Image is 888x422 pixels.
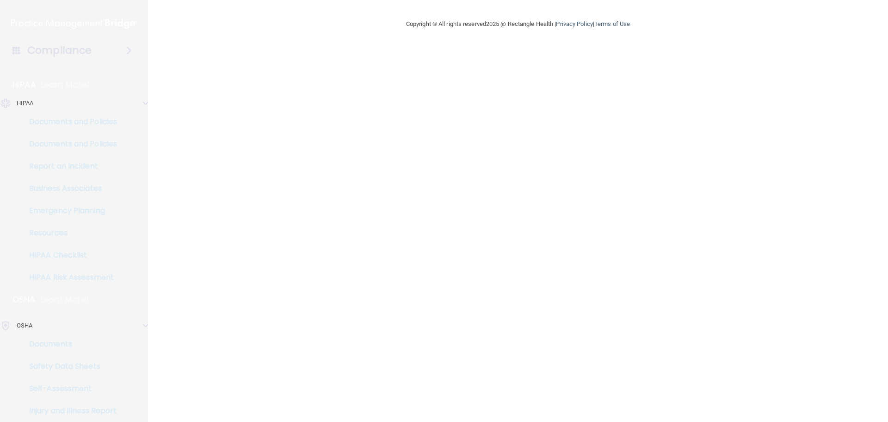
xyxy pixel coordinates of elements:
p: Learn More! [41,79,90,90]
p: HIPAA [12,79,36,90]
p: Injury and Illness Report [6,406,132,416]
p: OSHA [12,294,36,305]
p: Business Associates [6,184,132,193]
a: Privacy Policy [556,20,592,27]
div: Copyright © All rights reserved 2025 @ Rectangle Health | | [349,9,687,39]
p: Documents and Policies [6,139,132,149]
p: Documents [6,340,132,349]
p: Emergency Planning [6,206,132,215]
p: Documents and Policies [6,117,132,126]
p: Self-Assessment [6,384,132,393]
h4: Compliance [27,44,92,57]
p: Safety Data Sheets [6,362,132,371]
p: HIPAA Risk Assessment [6,273,132,282]
img: PMB logo [11,14,137,33]
p: Resources [6,228,132,238]
p: HIPAA Checklist [6,251,132,260]
p: HIPAA [17,98,34,109]
p: OSHA [17,320,32,331]
a: Terms of Use [594,20,630,27]
p: Learn More! [40,294,89,305]
p: Report an Incident [6,162,132,171]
